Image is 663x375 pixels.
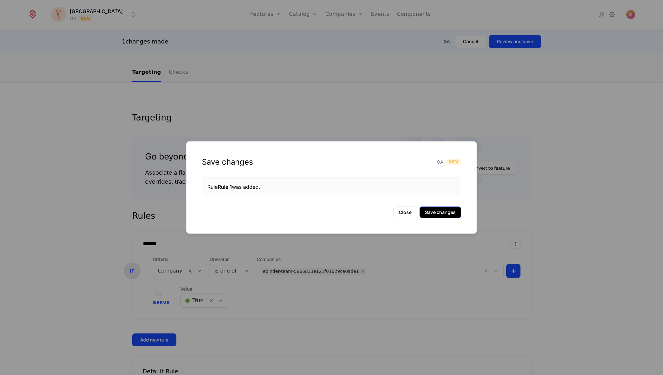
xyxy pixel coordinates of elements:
div: Save changes [202,157,253,167]
button: Save changes [420,207,461,218]
span: Dev [446,159,461,165]
span: QA [437,159,443,165]
button: Close [393,207,417,218]
div: Rule was added. [207,183,456,191]
span: Rule 1 [218,184,232,190]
